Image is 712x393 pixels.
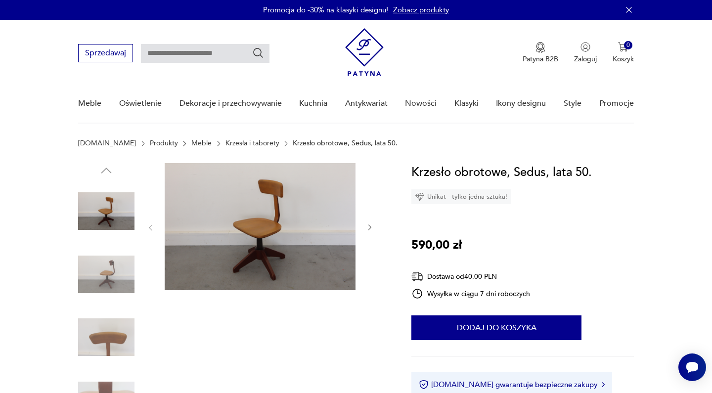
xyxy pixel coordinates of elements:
[618,42,628,52] img: Ikona koszyka
[419,380,429,390] img: Ikona certyfikatu
[415,192,424,201] img: Ikona diamentu
[119,85,162,123] a: Oświetlenie
[252,47,264,59] button: Szukaj
[263,5,388,15] p: Promocja do -30% na klasyki designu!
[345,85,388,123] a: Antykwariat
[78,309,134,365] img: Zdjęcie produktu Krzesło obrotowe, Sedus, lata 50.
[78,85,101,123] a: Meble
[411,270,423,283] img: Ikona dostawy
[78,246,134,303] img: Zdjęcie produktu Krzesło obrotowe, Sedus, lata 50.
[78,139,136,147] a: [DOMAIN_NAME]
[624,41,632,49] div: 0
[393,5,449,15] a: Zobacz produkty
[179,85,282,123] a: Dekoracje i przechowywanie
[419,380,604,390] button: [DOMAIN_NAME] gwarantuje bezpieczne zakupy
[564,85,581,123] a: Style
[293,139,398,147] p: Krzesło obrotowe, Sedus, lata 50.
[411,163,592,182] h1: Krzesło obrotowe, Sedus, lata 50.
[599,85,634,123] a: Promocje
[411,189,511,204] div: Unikat - tylko jedna sztuka!
[225,139,279,147] a: Krzesła i taborety
[411,270,530,283] div: Dostawa od 40,00 PLN
[602,382,605,387] img: Ikona strzałki w prawo
[150,139,178,147] a: Produkty
[411,315,581,340] button: Dodaj do koszyka
[345,28,384,76] img: Patyna - sklep z meblami i dekoracjami vintage
[165,163,356,290] img: Zdjęcie produktu Krzesło obrotowe, Sedus, lata 50.
[523,42,558,64] a: Ikona medaluPatyna B2B
[580,42,590,52] img: Ikonka użytkownika
[78,50,133,57] a: Sprzedawaj
[411,288,530,300] div: Wysyłka w ciągu 7 dni roboczych
[78,44,133,62] button: Sprzedawaj
[678,353,706,381] iframe: Smartsupp widget button
[613,54,634,64] p: Koszyk
[496,85,546,123] a: Ikony designu
[191,139,212,147] a: Meble
[613,42,634,64] button: 0Koszyk
[454,85,479,123] a: Klasyki
[523,54,558,64] p: Patyna B2B
[535,42,545,53] img: Ikona medalu
[405,85,437,123] a: Nowości
[411,236,462,255] p: 590,00 zł
[299,85,327,123] a: Kuchnia
[574,42,597,64] button: Zaloguj
[78,183,134,239] img: Zdjęcie produktu Krzesło obrotowe, Sedus, lata 50.
[523,42,558,64] button: Patyna B2B
[574,54,597,64] p: Zaloguj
